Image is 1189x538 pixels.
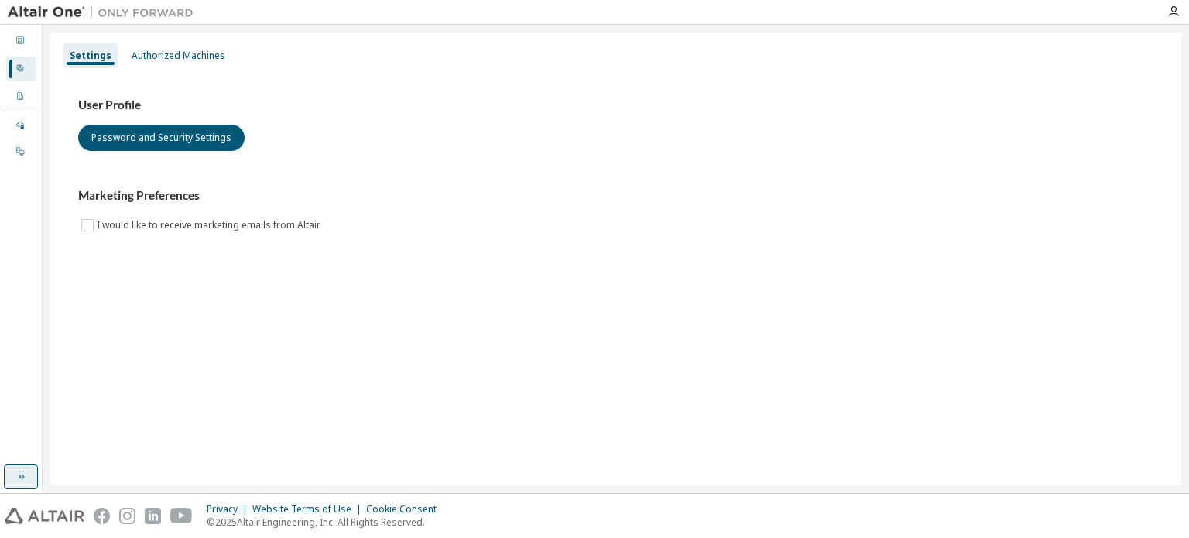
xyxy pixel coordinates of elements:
div: Dashboard [6,29,36,53]
img: facebook.svg [94,508,110,524]
img: youtube.svg [170,508,193,524]
img: altair_logo.svg [5,508,84,524]
div: On Prem [6,139,36,164]
p: © 2025 Altair Engineering, Inc. All Rights Reserved. [207,516,446,529]
h3: User Profile [78,98,1153,113]
div: Managed [6,113,36,138]
div: User Profile [6,57,36,81]
div: Authorized Machines [132,50,225,62]
img: linkedin.svg [145,508,161,524]
div: Cookie Consent [366,503,446,516]
div: Company Profile [6,84,36,109]
div: Settings [70,50,111,62]
div: Website Terms of Use [252,503,366,516]
h3: Marketing Preferences [78,188,1153,204]
button: Password and Security Settings [78,125,245,151]
img: Altair One [8,5,201,20]
label: I would like to receive marketing emails from Altair [97,216,324,235]
img: instagram.svg [119,508,135,524]
div: Privacy [207,503,252,516]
